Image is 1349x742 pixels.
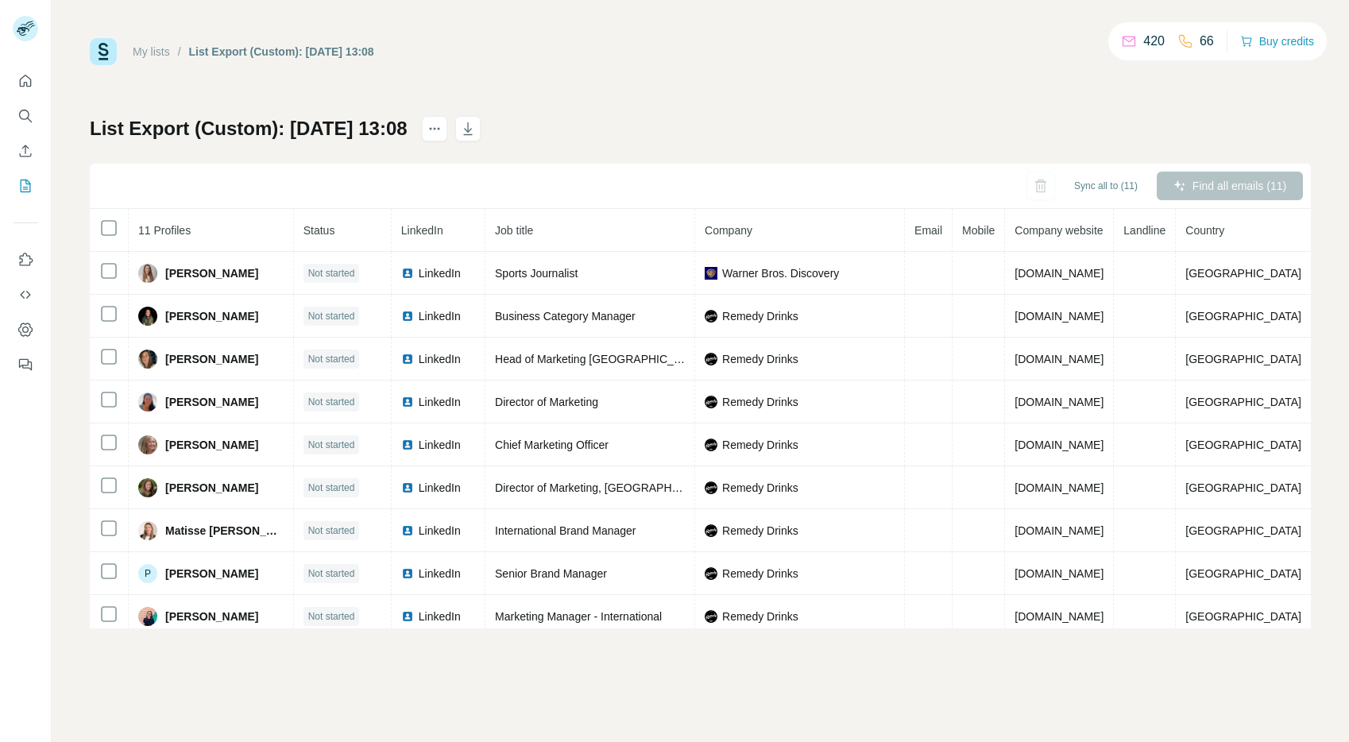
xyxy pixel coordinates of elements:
p: 420 [1143,32,1165,51]
span: LinkedIn [419,265,461,281]
span: Warner Bros. Discovery [722,265,839,281]
span: Company website [1015,224,1103,237]
img: Avatar [138,307,157,326]
span: Remedy Drinks [722,566,798,582]
span: Email [914,224,942,237]
span: Director of Marketing [495,396,598,408]
span: [PERSON_NAME] [165,566,258,582]
img: Avatar [138,607,157,626]
img: Avatar [138,392,157,412]
button: Feedback [13,350,38,379]
span: Not started [308,266,355,280]
img: company-logo [705,481,717,494]
span: [DOMAIN_NAME] [1015,267,1104,280]
span: Head of Marketing [GEOGRAPHIC_DATA] [495,353,705,365]
img: company-logo [705,396,717,408]
span: LinkedIn [419,437,461,453]
span: Not started [308,309,355,323]
img: company-logo [705,524,717,537]
span: Business Category Manager [495,310,636,323]
button: Quick start [13,67,38,95]
span: Remedy Drinks [722,437,798,453]
img: LinkedIn logo [401,310,414,323]
span: Not started [308,609,355,624]
span: Sync all to (11) [1074,179,1138,193]
span: Director of Marketing, [GEOGRAPHIC_DATA] [495,481,720,494]
span: LinkedIn [419,394,461,410]
span: Marketing Manager - International [495,610,662,623]
span: [DOMAIN_NAME] [1015,567,1104,580]
span: [DOMAIN_NAME] [1015,481,1104,494]
span: [DOMAIN_NAME] [1015,310,1104,323]
img: company-logo [705,567,717,580]
button: Search [13,102,38,130]
span: Sports Journalist [495,267,578,280]
button: Sync all to (11) [1063,174,1149,198]
div: List Export (Custom): [DATE] 13:08 [189,44,374,60]
img: Surfe Logo [90,38,117,65]
span: [GEOGRAPHIC_DATA] [1185,353,1301,365]
img: LinkedIn logo [401,353,414,365]
button: My lists [13,172,38,200]
span: Chief Marketing Officer [495,439,609,451]
span: LinkedIn [419,523,461,539]
span: [PERSON_NAME] [165,609,258,624]
img: LinkedIn logo [401,610,414,623]
span: [GEOGRAPHIC_DATA] [1185,396,1301,408]
img: company-logo [705,310,717,323]
span: Status [303,224,335,237]
span: [GEOGRAPHIC_DATA] [1185,310,1301,323]
p: 66 [1200,32,1214,51]
img: company-logo [705,610,717,623]
img: Avatar [138,521,157,540]
span: Remedy Drinks [722,523,798,539]
span: [PERSON_NAME] [165,437,258,453]
span: Company [705,224,752,237]
span: [DOMAIN_NAME] [1015,396,1104,408]
span: LinkedIn [419,480,461,496]
img: LinkedIn logo [401,396,414,408]
span: [GEOGRAPHIC_DATA] [1185,610,1301,623]
span: Not started [308,566,355,581]
span: [GEOGRAPHIC_DATA] [1185,567,1301,580]
span: International Brand Manager [495,524,636,537]
button: Use Surfe API [13,280,38,309]
img: LinkedIn logo [401,481,414,494]
span: Country [1185,224,1224,237]
img: Avatar [138,435,157,454]
span: LinkedIn [419,308,461,324]
img: company-logo [705,439,717,451]
span: [GEOGRAPHIC_DATA] [1185,267,1301,280]
span: [GEOGRAPHIC_DATA] [1185,439,1301,451]
span: [GEOGRAPHIC_DATA] [1185,481,1301,494]
span: LinkedIn [419,609,461,624]
span: Not started [308,395,355,409]
img: Avatar [138,264,157,283]
img: LinkedIn logo [401,267,414,280]
img: LinkedIn logo [401,524,414,537]
span: Not started [308,352,355,366]
button: Use Surfe on LinkedIn [13,245,38,274]
img: company-logo [705,353,717,365]
span: [PERSON_NAME] [165,308,258,324]
button: Buy credits [1240,30,1314,52]
span: Remedy Drinks [722,394,798,410]
span: Remedy Drinks [722,480,798,496]
img: LinkedIn logo [401,567,414,580]
span: Matisse [PERSON_NAME] [165,523,284,539]
img: LinkedIn logo [401,439,414,451]
span: Remedy Drinks [722,351,798,367]
a: My lists [133,45,170,58]
img: Avatar [138,350,157,369]
span: [DOMAIN_NAME] [1015,524,1104,537]
span: Not started [308,524,355,538]
span: [GEOGRAPHIC_DATA] [1185,524,1301,537]
span: 11 Profiles [138,224,191,237]
button: Dashboard [13,315,38,344]
button: actions [422,116,447,141]
span: Remedy Drinks [722,308,798,324]
span: [PERSON_NAME] [165,480,258,496]
span: [DOMAIN_NAME] [1015,610,1104,623]
span: Senior Brand Manager [495,567,607,580]
span: [PERSON_NAME] [165,265,258,281]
